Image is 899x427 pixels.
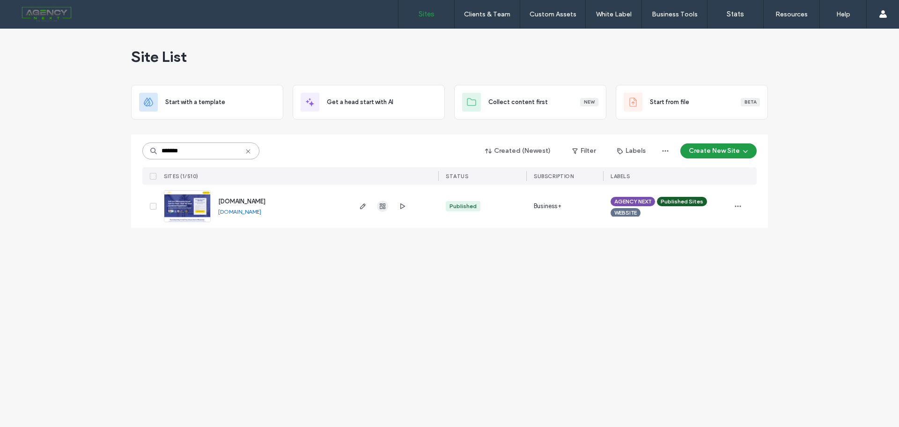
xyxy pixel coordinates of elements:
a: [DOMAIN_NAME] [218,208,261,215]
label: Sites [419,10,435,18]
div: Start from fileBeta [616,85,768,120]
span: Help [21,7,40,15]
div: Collect content firstNew [454,85,606,120]
button: Created (Newest) [477,143,559,158]
div: New [580,98,598,106]
span: Start with a template [165,97,225,107]
label: Business Tools [652,10,698,18]
div: Start with a template [131,85,283,120]
label: Resources [775,10,808,18]
span: AGENCY NEXT [614,197,651,206]
a: [DOMAIN_NAME] [218,198,265,205]
span: STATUS [446,173,468,180]
span: SITES (1/510) [164,173,199,180]
label: Stats [727,10,744,18]
label: White Label [596,10,632,18]
label: Help [836,10,850,18]
div: Beta [741,98,760,106]
div: Get a head start with AI [293,85,445,120]
span: Site List [131,47,187,66]
span: Start from file [650,97,689,107]
span: WEBSITE [614,209,637,217]
span: Business+ [534,202,561,211]
span: Get a head start with AI [327,97,393,107]
button: Filter [563,143,605,158]
span: Collect content first [488,97,548,107]
button: Labels [609,143,654,158]
span: LABELS [611,173,630,180]
div: Published [449,202,477,210]
label: Custom Assets [530,10,576,18]
span: SUBSCRIPTION [534,173,574,180]
button: Create New Site [680,143,757,158]
span: Published Sites [661,197,703,206]
label: Clients & Team [464,10,510,18]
